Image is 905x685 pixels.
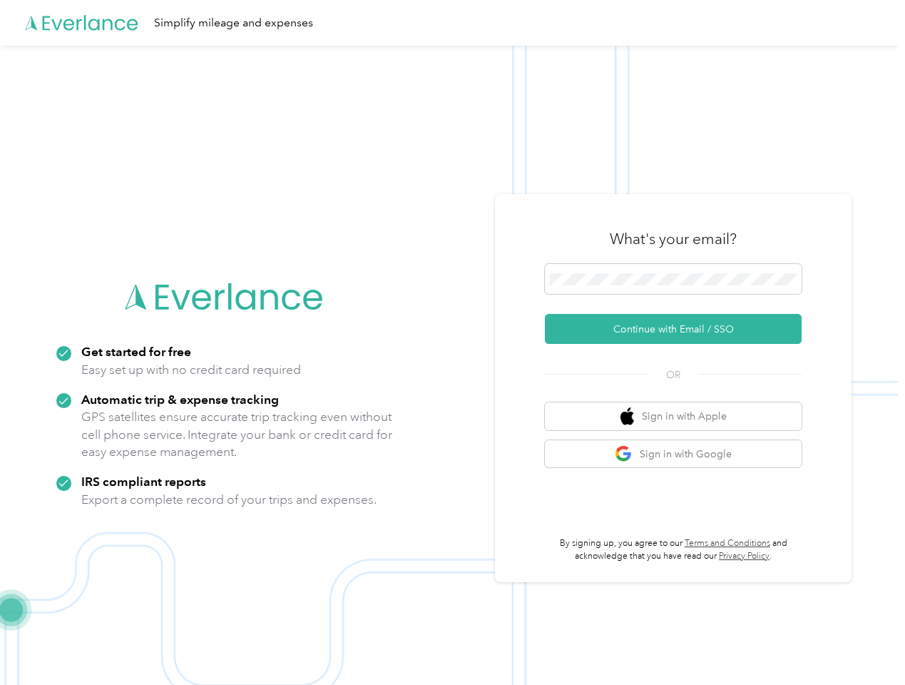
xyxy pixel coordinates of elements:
img: google logo [615,445,633,463]
p: By signing up, you agree to our and acknowledge that you have read our . [545,537,802,562]
a: Terms and Conditions [685,538,770,549]
a: Privacy Policy [719,551,769,562]
button: apple logoSign in with Apple [545,402,802,430]
span: OR [648,367,698,382]
p: GPS satellites ensure accurate trip tracking even without cell phone service. Integrate your bank... [81,408,393,461]
strong: Get started for free [81,344,191,359]
div: Simplify mileage and expenses [154,14,313,32]
h3: What's your email? [610,229,737,249]
img: apple logo [620,407,635,425]
button: google logoSign in with Google [545,440,802,468]
strong: Automatic trip & expense tracking [81,392,279,407]
button: Continue with Email / SSO [545,314,802,344]
strong: IRS compliant reports [81,474,206,489]
p: Export a complete record of your trips and expenses. [81,491,377,509]
p: Easy set up with no credit card required [81,361,301,379]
